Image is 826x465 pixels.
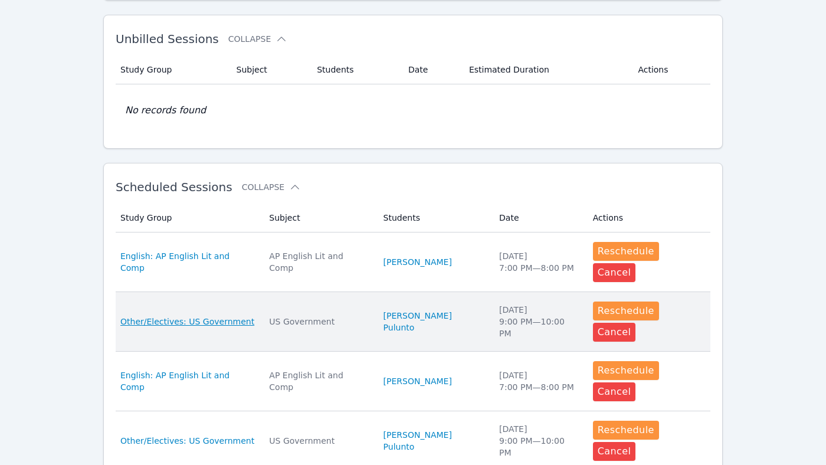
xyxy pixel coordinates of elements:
a: [PERSON_NAME] Pulunto [383,310,485,333]
td: No records found [116,84,710,136]
th: Students [310,55,401,84]
span: Unbilled Sessions [116,32,219,46]
div: [DATE] 7:00 PM — 8:00 PM [499,250,579,274]
a: Other/Electives: US Government [120,435,254,447]
th: Actions [631,55,710,84]
a: English: AP English Lit and Comp [120,250,255,274]
tr: Other/Electives: US GovernmentUS Government[PERSON_NAME] Pulunto[DATE]9:00 PM—10:00 PMRescheduleC... [116,292,710,352]
button: Reschedule [593,302,659,320]
th: Study Group [116,204,262,232]
th: Date [401,55,462,84]
th: Actions [586,204,710,232]
div: [DATE] 7:00 PM — 8:00 PM [499,369,579,393]
button: Reschedule [593,242,659,261]
a: [PERSON_NAME] [383,256,452,268]
th: Students [376,204,492,232]
span: Scheduled Sessions [116,180,232,194]
div: AP English Lit and Comp [269,250,369,274]
th: Date [492,204,586,232]
div: [DATE] 9:00 PM — 10:00 PM [499,423,579,459]
th: Subject [262,204,376,232]
th: Estimated Duration [462,55,631,84]
a: [PERSON_NAME] Pulunto [383,429,485,453]
button: Reschedule [593,361,659,380]
th: Study Group [116,55,230,84]
button: Collapse [242,181,301,193]
tr: English: AP English Lit and CompAP English Lit and Comp[PERSON_NAME][DATE]7:00 PM—8:00 PMReschedu... [116,232,710,292]
button: Collapse [228,33,287,45]
button: Cancel [593,323,636,342]
a: Other/Electives: US Government [120,316,254,328]
div: AP English Lit and Comp [269,369,369,393]
a: [PERSON_NAME] [383,375,452,387]
button: Reschedule [593,421,659,440]
button: Cancel [593,442,636,461]
th: Subject [230,55,310,84]
div: US Government [269,316,369,328]
tr: English: AP English Lit and CompAP English Lit and Comp[PERSON_NAME][DATE]7:00 PM—8:00 PMReschedu... [116,352,710,411]
div: US Government [269,435,369,447]
button: Cancel [593,263,636,282]
button: Cancel [593,382,636,401]
div: [DATE] 9:00 PM — 10:00 PM [499,304,579,339]
a: English: AP English Lit and Comp [120,369,255,393]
